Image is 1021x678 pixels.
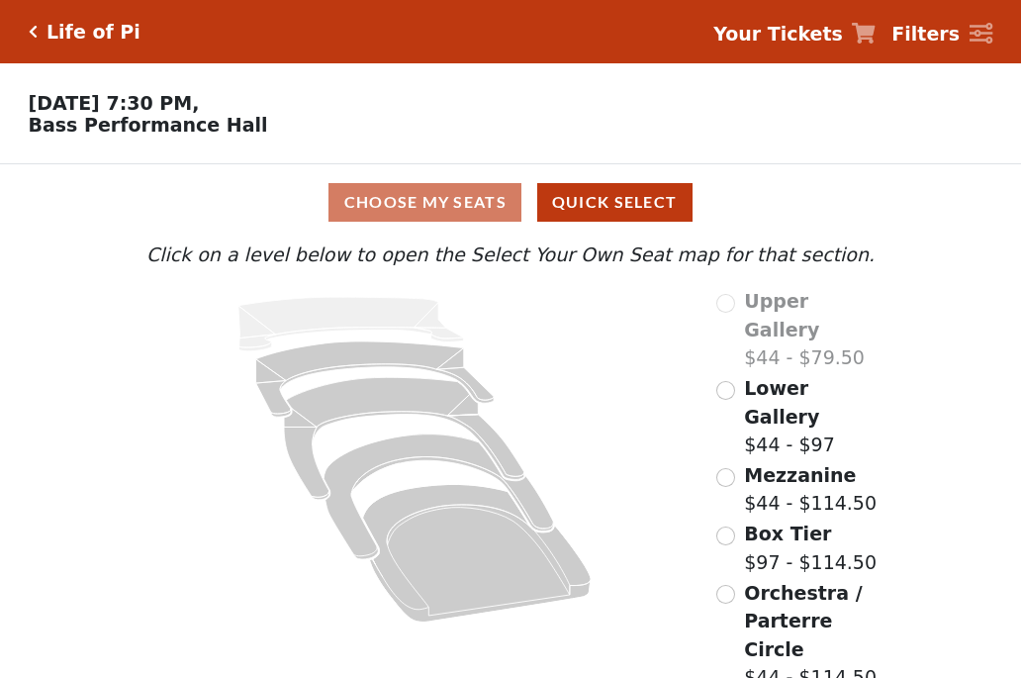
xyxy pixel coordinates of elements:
[713,20,876,48] a: Your Tickets
[744,287,880,372] label: $44 - $79.50
[891,23,960,45] strong: Filters
[744,374,880,459] label: $44 - $97
[537,183,693,222] button: Quick Select
[744,520,877,576] label: $97 - $114.50
[744,523,831,544] span: Box Tier
[713,23,843,45] strong: Your Tickets
[744,464,856,486] span: Mezzanine
[238,297,464,351] path: Upper Gallery - Seats Available: 0
[891,20,992,48] a: Filters
[363,485,592,623] path: Orchestra / Parterre Circle - Seats Available: 34
[141,241,880,269] p: Click on a level below to open the Select Your Own Seat map for that section.
[256,341,495,417] path: Lower Gallery - Seats Available: 184
[744,377,819,428] span: Lower Gallery
[744,290,819,340] span: Upper Gallery
[744,461,877,518] label: $44 - $114.50
[744,582,862,660] span: Orchestra / Parterre Circle
[29,25,38,39] a: Click here to go back to filters
[46,21,140,44] h5: Life of Pi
